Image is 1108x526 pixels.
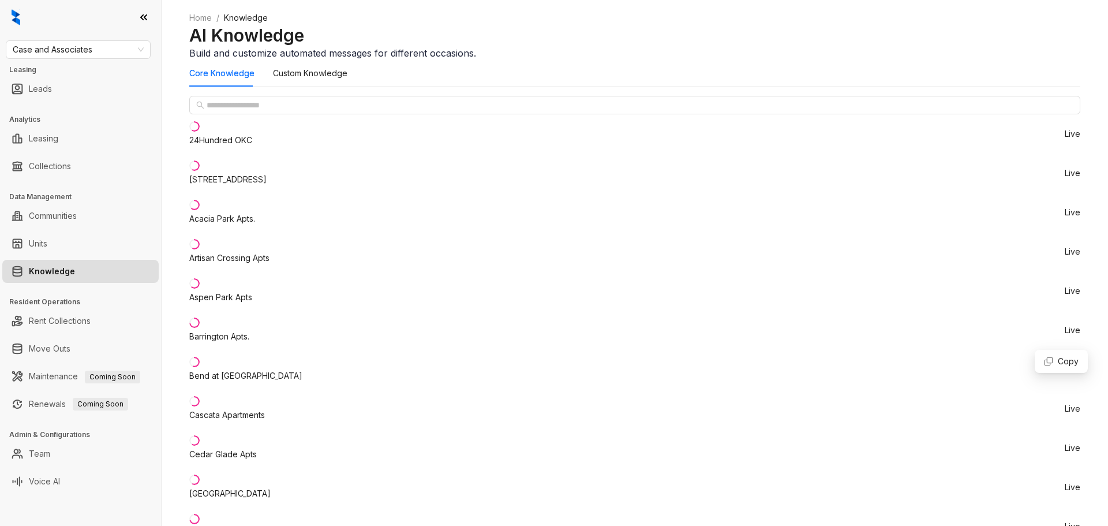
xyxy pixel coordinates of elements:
div: Core Knowledge [189,67,254,80]
span: Live [1065,248,1080,256]
li: / [216,12,219,24]
div: Cascata Apartments [189,409,265,421]
span: Live [1065,365,1080,374]
div: Custom Knowledge [273,67,347,80]
img: logo [12,9,20,25]
div: Artisan Crossing Apts [189,252,269,264]
div: [STREET_ADDRESS] [189,173,267,186]
li: Collections [2,155,159,178]
span: search [196,101,204,109]
li: Leads [2,77,159,100]
li: Move Outs [2,337,159,360]
span: Live [1065,444,1080,452]
div: Build and customize automated messages for different occasions. [189,46,1080,60]
span: Knowledge [224,13,268,23]
li: Rent Collections [2,309,159,333]
li: Team [2,442,159,465]
span: Live [1065,326,1080,334]
h3: Admin & Configurations [9,430,161,440]
span: Live [1065,287,1080,295]
a: Voice AI [29,470,60,493]
span: Live [1065,169,1080,177]
li: Renewals [2,393,159,416]
span: Coming Soon [73,398,128,411]
a: RenewalsComing Soon [29,393,128,416]
h3: Data Management [9,192,161,202]
a: Units [29,232,47,255]
h3: Leasing [9,65,161,75]
div: Cedar Glade Apts [189,448,257,461]
div: [GEOGRAPHIC_DATA] [189,487,271,500]
span: Live [1065,130,1080,138]
div: Barrington Apts. [189,330,249,343]
span: Live [1065,483,1080,491]
li: Leasing [2,127,159,150]
a: Leads [29,77,52,100]
li: Knowledge [2,260,159,283]
a: Knowledge [29,260,75,283]
div: Bend at [GEOGRAPHIC_DATA] [189,370,302,382]
li: Units [2,232,159,255]
a: Rent Collections [29,309,91,333]
div: 24Hundred OKC [189,134,252,147]
a: Move Outs [29,337,70,360]
a: Leasing [29,127,58,150]
li: Maintenance [2,365,159,388]
span: Coming Soon [85,371,140,383]
li: Voice AI [2,470,159,493]
a: Team [29,442,50,465]
h3: Analytics [9,114,161,125]
h3: Resident Operations [9,297,161,307]
span: Copy [1044,355,1079,368]
span: Case and Associates [13,41,144,58]
span: Live [1065,208,1080,217]
div: Aspen Park Apts [189,291,252,304]
h2: AI Knowledge [189,24,1080,46]
a: Home [187,12,214,24]
a: Collections [29,155,71,178]
a: Communities [29,204,77,227]
span: Live [1065,405,1080,413]
div: Acacia Park Apts. [189,212,255,225]
li: Communities [2,204,159,227]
